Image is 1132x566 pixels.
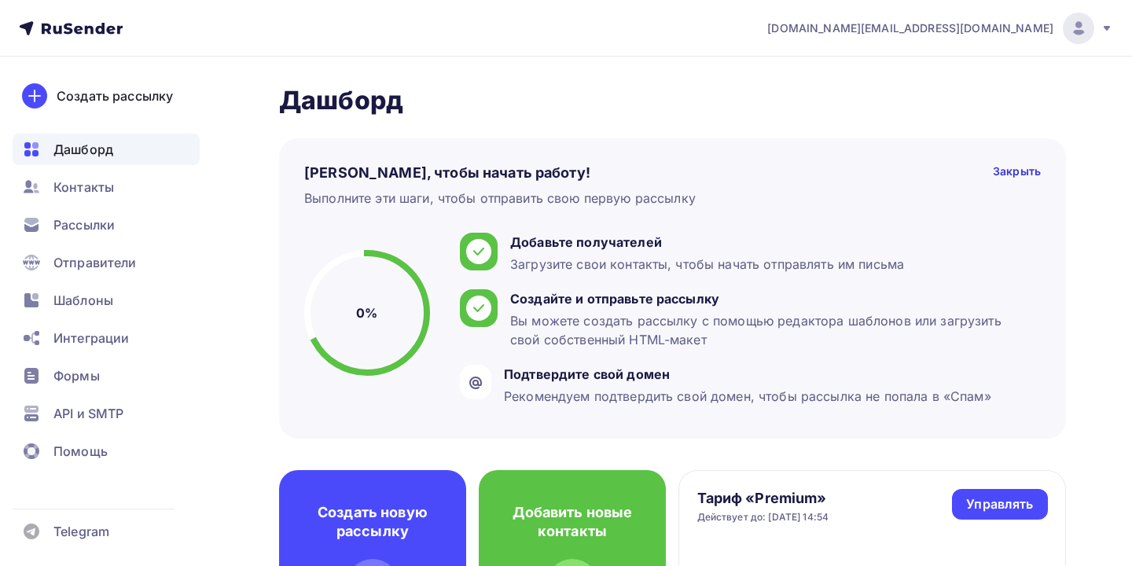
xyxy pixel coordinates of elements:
[504,387,991,406] div: Рекомендуем подтвердить свой домен, чтобы рассылка не попала в «Спам»
[53,442,108,461] span: Помощь
[279,85,1066,116] h2: Дашборд
[13,171,200,203] a: Контакты
[510,289,1033,308] div: Создайте и отправьте рассылку
[504,503,641,541] h4: Добавить новые контакты
[53,366,100,385] span: Формы
[53,404,123,423] span: API и SMTP
[697,511,829,524] div: Действует до: [DATE] 14:54
[510,255,904,274] div: Загрузите свои контакты, чтобы начать отправлять им письма
[356,303,377,322] h5: 0%
[767,20,1053,36] span: [DOMAIN_NAME][EMAIL_ADDRESS][DOMAIN_NAME]
[13,134,200,165] a: Дашборд
[13,360,200,391] a: Формы
[13,247,200,278] a: Отправители
[697,489,829,508] h4: Тариф «Premium»
[510,233,904,252] div: Добавьте получателей
[504,365,991,384] div: Подтвердите свой домен
[993,164,1041,182] div: Закрыть
[53,140,113,159] span: Дашборд
[13,285,200,316] a: Шаблоны
[53,329,129,347] span: Интеграции
[53,215,115,234] span: Рассылки
[13,209,200,241] a: Рассылки
[53,522,109,541] span: Telegram
[767,13,1113,44] a: [DOMAIN_NAME][EMAIL_ADDRESS][DOMAIN_NAME]
[53,291,113,310] span: Шаблоны
[53,178,114,197] span: Контакты
[304,164,590,182] h4: [PERSON_NAME], чтобы начать работу!
[304,503,441,541] h4: Создать новую рассылку
[57,86,173,105] div: Создать рассылку
[53,253,137,272] span: Отправители
[510,311,1033,349] div: Вы можете создать рассылку с помощью редактора шаблонов или загрузить свой собственный HTML-макет
[304,189,696,208] div: Выполните эти шаги, чтобы отправить свою первую рассылку
[966,495,1033,513] div: Управлять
